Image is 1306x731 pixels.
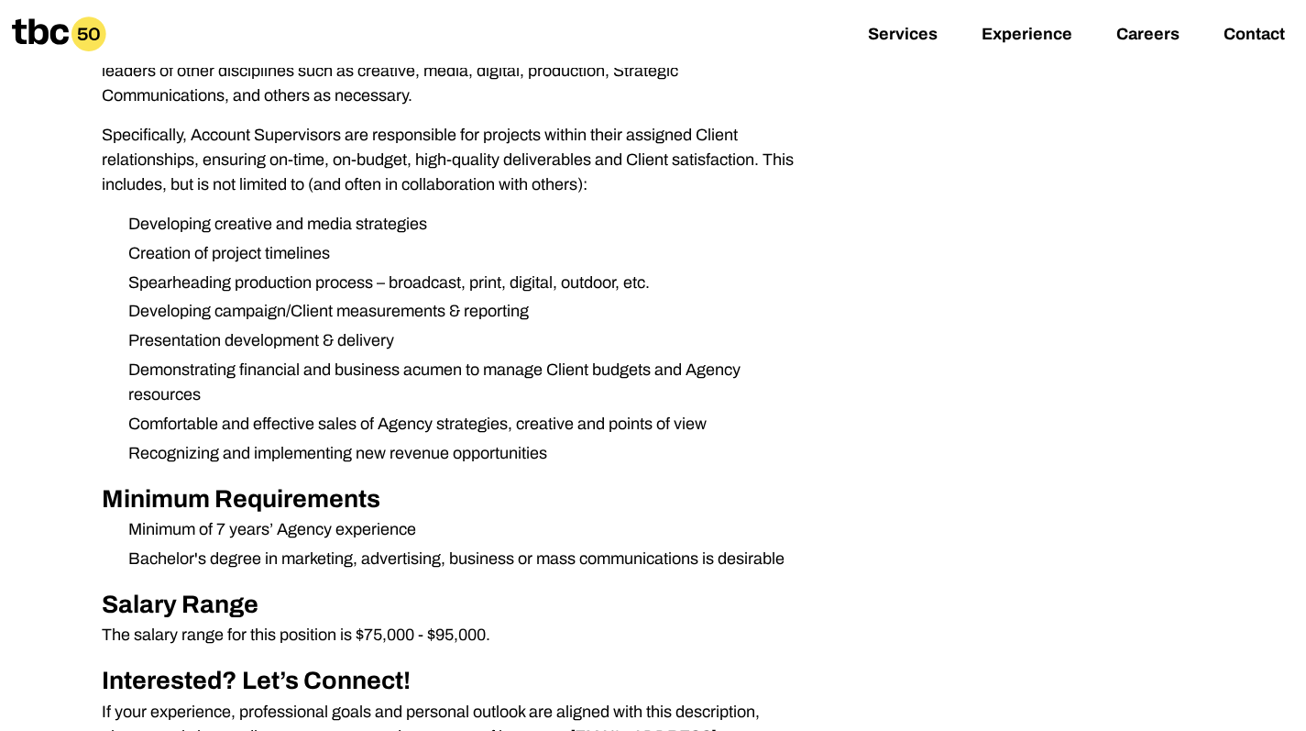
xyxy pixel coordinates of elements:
h2: Salary Range [102,586,806,624]
li: Presentation development & delivery [114,328,806,353]
li: Recognizing and implementing new revenue opportunities [114,441,806,466]
li: Developing campaign/Client measurements & reporting [114,299,806,324]
li: Spearheading production process – broadcast, print, digital, outdoor, etc. [114,271,806,295]
p: The salary range for this position is $75,000 - $95,000. [102,623,806,648]
li: Comfortable and effective sales of Agency strategies, creative and points of view [114,412,806,437]
li: Creation of project timelines [114,241,806,266]
li: Minimum of 7 years’ Agency experience [114,517,806,542]
h2: Interested? Let’s Connect! [102,662,806,700]
a: Careers [1116,25,1180,47]
li: Developing creative and media strategies [114,212,806,237]
p: Specifically, Account Supervisors are responsible for projects within their assigned Client relat... [102,123,806,197]
h2: Minimum Requirements [102,481,806,518]
a: Experience [982,25,1072,47]
li: Demonstrating financial and business acumen to manage Client budgets and Agency resources [114,358,806,407]
li: Bachelor's degree in marketing, advertising, business or mass communications is desirable [114,547,806,571]
a: Services [868,25,938,47]
a: Contact [1224,25,1285,47]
